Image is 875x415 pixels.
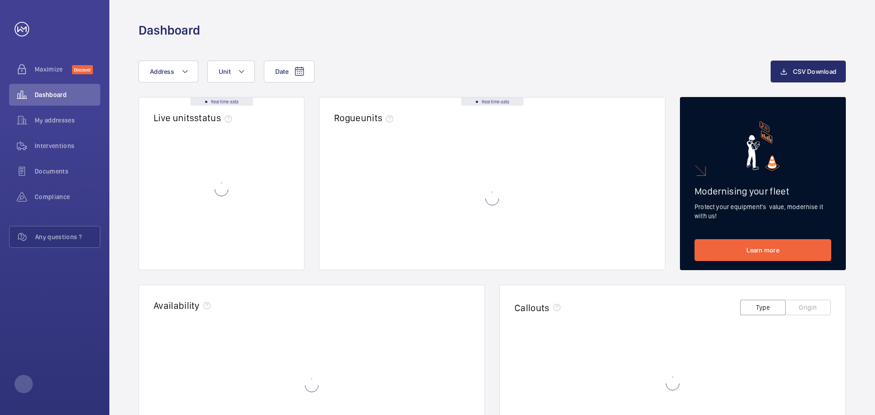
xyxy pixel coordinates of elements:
[740,300,786,315] button: Type
[150,68,174,75] span: Address
[793,68,836,75] span: CSV Download
[695,202,831,220] p: Protect your equipment's value, modernise it with us!
[695,239,831,261] a: Learn more
[361,112,397,123] span: units
[154,300,200,311] h2: Availability
[190,97,253,106] div: Real time data
[35,167,100,176] span: Documents
[264,61,314,82] button: Date
[139,61,198,82] button: Address
[139,22,200,39] h1: Dashboard
[207,61,255,82] button: Unit
[785,300,831,315] button: Origin
[35,141,100,150] span: Interventions
[35,116,100,125] span: My addresses
[771,61,846,82] button: CSV Download
[72,65,93,74] span: Discover
[746,121,780,171] img: marketing-card.svg
[219,68,231,75] span: Unit
[35,232,100,241] span: Any questions ?
[334,112,397,123] h2: Rogue
[461,97,524,106] div: Real time data
[194,112,236,123] span: status
[275,68,288,75] span: Date
[695,185,831,197] h2: Modernising your fleet
[35,65,72,74] span: Maximize
[35,192,100,201] span: Compliance
[35,90,100,99] span: Dashboard
[154,112,236,123] h2: Live units
[515,302,550,313] h2: Callouts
